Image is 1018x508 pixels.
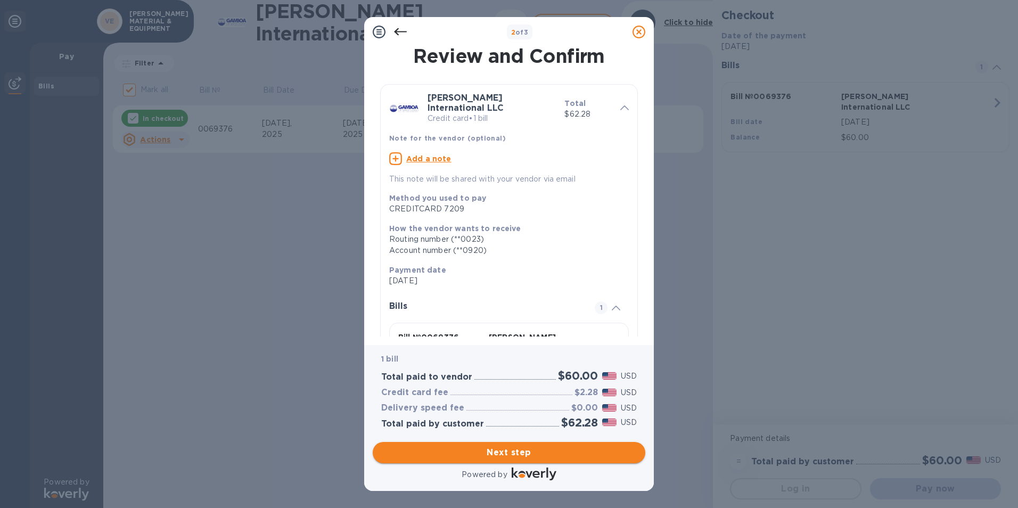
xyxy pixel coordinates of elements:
p: [DATE] [389,275,620,286]
h3: Delivery speed fee [381,403,464,413]
p: [PERSON_NAME] International LLC [489,332,575,353]
b: [PERSON_NAME] International LLC [428,93,504,113]
p: $62.28 [564,109,612,120]
div: Routing number (**0023) [389,234,620,245]
p: USD [621,387,637,398]
h1: Review and Confirm [378,45,640,67]
h2: $62.28 [561,416,598,429]
div: CREDITCARD 7209 [389,203,620,215]
b: of 3 [511,28,529,36]
b: Total [564,99,586,108]
b: How the vendor wants to receive [389,224,521,233]
p: USD [621,403,637,414]
p: Powered by [462,469,507,480]
p: Bill № 0069376 [398,332,485,342]
b: Method you used to pay [389,194,486,202]
img: USD [602,372,617,380]
p: This note will be shared with your vendor via email [389,174,629,185]
span: 1 [595,301,607,314]
p: Credit card • 1 bill [428,113,556,124]
h3: Credit card fee [381,388,448,398]
b: Note for the vendor (optional) [389,134,506,142]
img: USD [602,419,617,426]
div: Account number (**0920) [389,245,620,256]
h3: Total paid by customer [381,419,484,429]
u: Add a note [406,154,451,163]
h3: $2.28 [574,388,598,398]
img: USD [602,404,617,412]
h3: Bills [389,301,582,312]
b: Payment date [389,266,446,274]
b: 1 bill [381,355,398,363]
span: 2 [511,28,515,36]
img: USD [602,389,617,396]
img: Logo [512,468,556,480]
p: USD [621,371,637,382]
button: Next step [373,442,645,463]
h3: $0.00 [571,403,598,413]
div: [PERSON_NAME] International LLCCredit card•1 billTotal$62.28Note for the vendor (optional)Add a n... [389,93,629,185]
button: Bill №0069376[PERSON_NAME] International LLC [389,323,629,393]
p: USD [621,417,637,428]
h2: $60.00 [558,369,598,382]
span: Next step [381,446,637,459]
h3: Total paid to vendor [381,372,472,382]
